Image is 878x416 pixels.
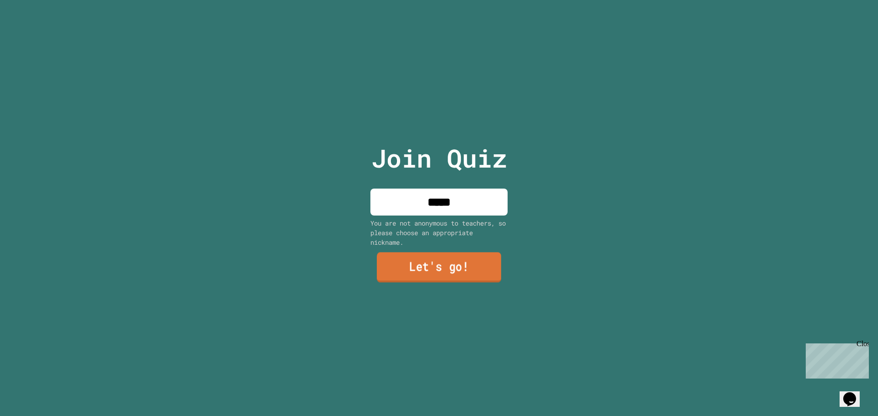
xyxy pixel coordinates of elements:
iframe: chat widget [802,340,869,379]
iframe: chat widget [840,379,869,407]
a: Let's go! [377,253,501,283]
div: Chat with us now!Close [4,4,63,58]
p: Join Quiz [371,139,507,177]
div: You are not anonymous to teachers, so please choose an appropriate nickname. [370,218,508,247]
